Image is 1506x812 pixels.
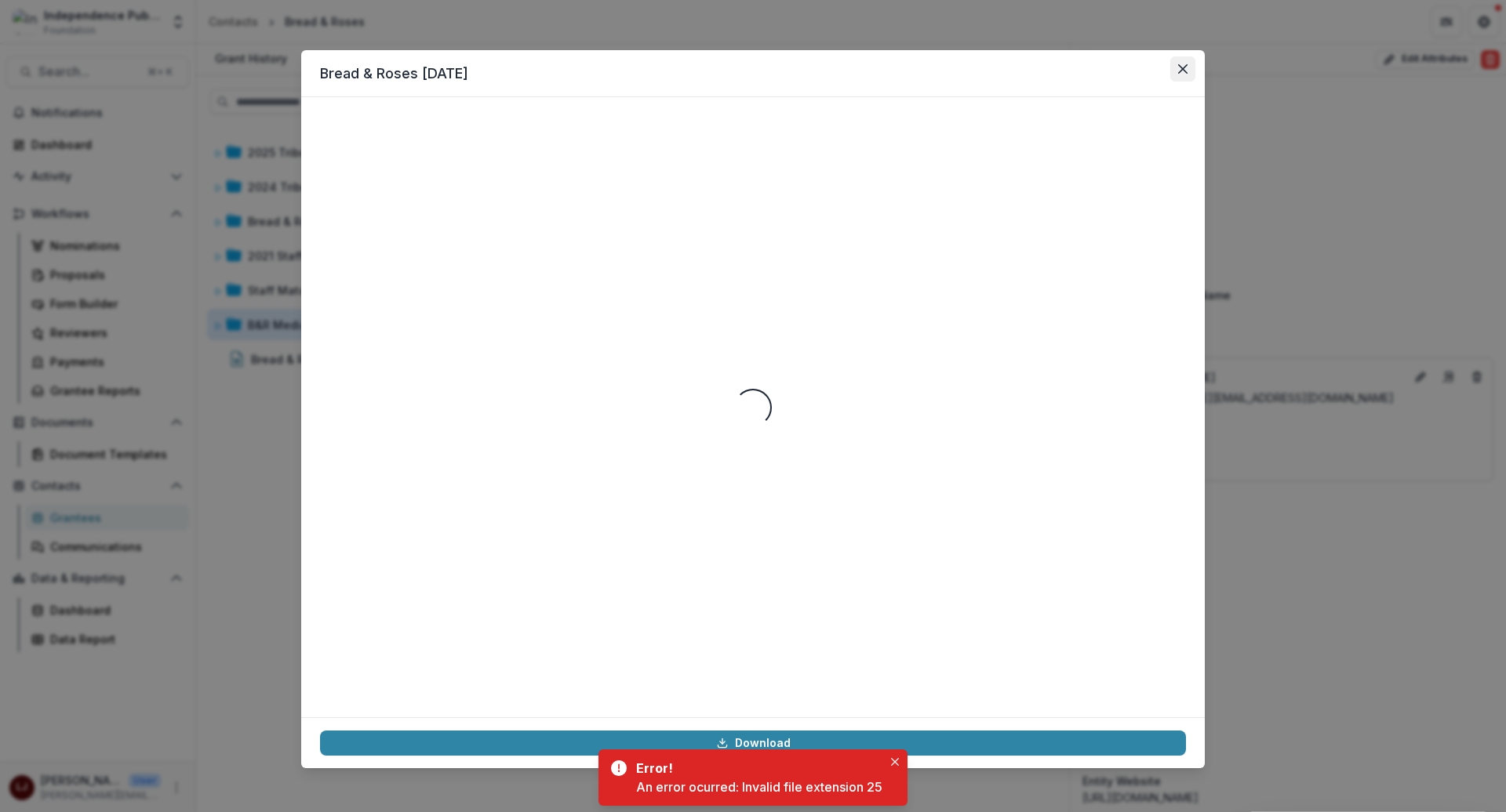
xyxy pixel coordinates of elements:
[636,778,882,796] div: An error ocurred: Invalid file extension 25
[886,752,904,771] button: Close
[1170,56,1195,82] button: Close
[320,730,1186,756] a: Download
[636,759,876,778] div: Error!
[301,50,1205,97] header: Bread & Roses [DATE]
